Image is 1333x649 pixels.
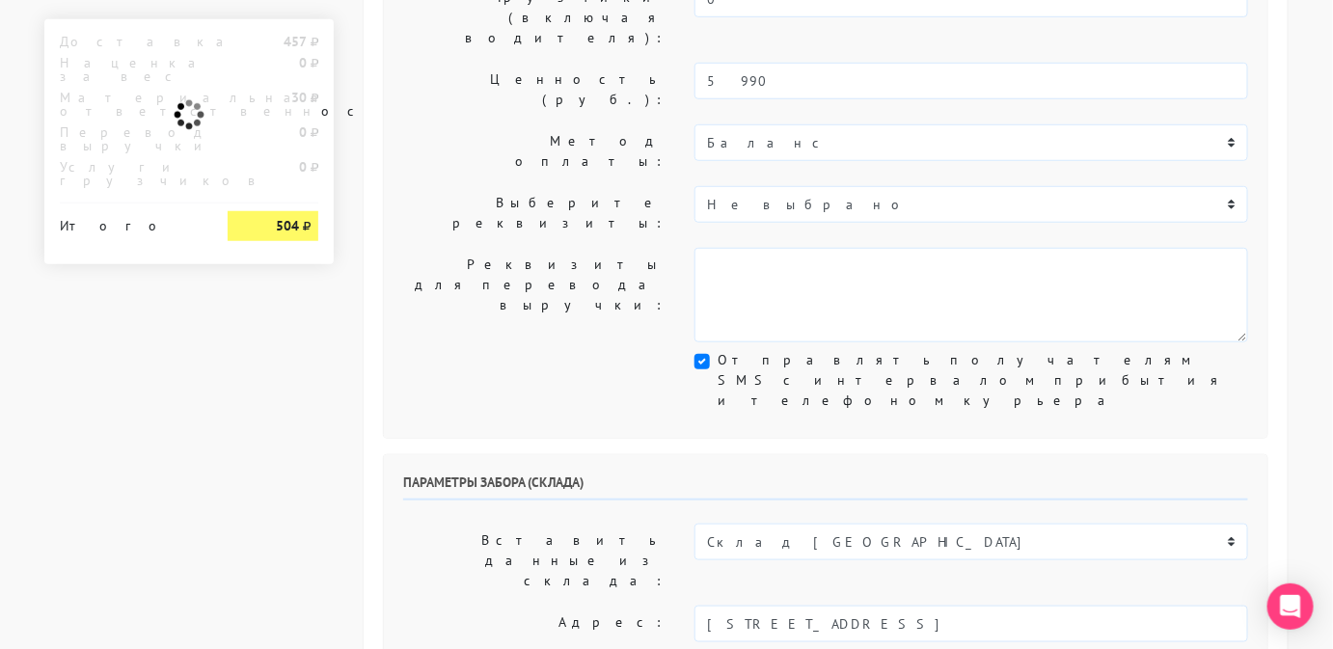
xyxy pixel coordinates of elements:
label: Адрес: [389,606,680,642]
label: Метод оплаты: [389,124,680,178]
img: ajax-loader.gif [172,97,206,132]
label: Отправлять получателям SMS с интервалом прибытия и телефоном курьера [718,350,1248,411]
label: Выберите реквизиты: [389,186,680,240]
div: Перевод выручки [45,125,213,152]
div: Open Intercom Messenger [1267,583,1314,630]
h6: Параметры забора (склада) [403,474,1248,500]
strong: 504 [276,217,299,234]
div: Услуги грузчиков [45,160,213,187]
div: Материальная ответственность [45,91,213,118]
div: Итого [60,211,199,232]
div: Доставка [45,35,213,48]
label: Вставить данные из склада: [389,524,680,598]
label: Ценность (руб.): [389,63,680,117]
label: Реквизиты для перевода выручки: [389,248,680,342]
strong: 457 [284,33,307,50]
div: Наценка за вес [45,56,213,83]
